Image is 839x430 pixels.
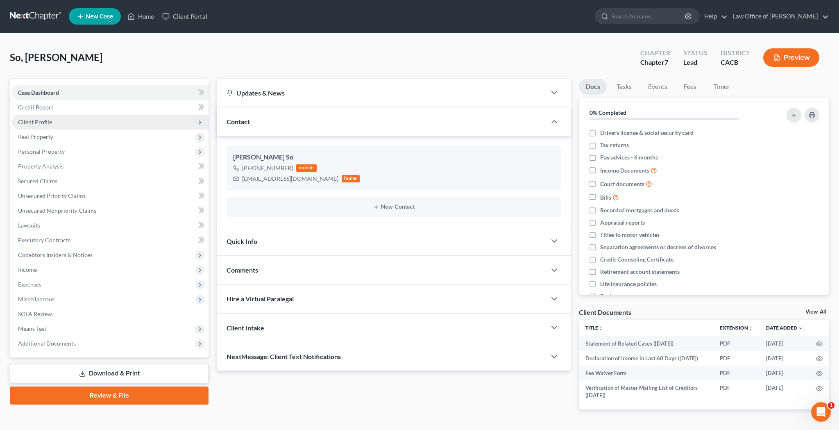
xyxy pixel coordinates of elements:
[640,48,670,58] div: Chapter
[18,177,57,184] span: Secured Claims
[123,9,158,24] a: Home
[579,351,713,366] td: Declaration of Income in Last 60 Days ([DATE])
[242,164,293,172] div: [PHONE_NUMBER]
[227,295,294,303] span: Hire a Virtual Paralegal
[86,14,113,20] span: New Case
[579,336,713,351] td: Statement of Related Cases ([DATE])
[683,58,707,67] div: Lead
[18,237,70,243] span: Executory Contracts
[760,336,810,351] td: [DATE]
[18,89,59,96] span: Case Dashboard
[18,118,52,125] span: Client Profile
[233,152,554,162] div: [PERSON_NAME] So
[11,218,209,233] a: Lawsuits
[600,268,680,276] span: Retirement account statements
[805,309,826,315] a: View All
[10,387,209,405] a: Review & File
[677,79,703,95] a: Fees
[600,180,644,188] span: Court documents
[11,100,209,115] a: Credit Report
[713,336,760,351] td: PDF
[579,366,713,380] td: Fee Waiver Form
[590,109,626,116] strong: 0% Completed
[579,308,631,316] div: Client Documents
[600,255,673,264] span: Credit Counseling Certificate
[600,218,645,227] span: Appraisal reports
[227,118,250,125] span: Contact
[585,325,603,331] a: Titleunfold_more
[640,58,670,67] div: Chapter
[10,364,209,383] a: Download & Print
[11,174,209,189] a: Secured Claims
[600,206,679,214] span: Recorded mortgages and deeds
[598,326,603,331] i: unfold_more
[242,175,338,183] div: [EMAIL_ADDRESS][DOMAIN_NAME]
[18,251,93,258] span: Codebtors Insiders & Notices
[11,307,209,321] a: SOFA Review
[233,204,554,210] button: New Contact
[18,310,52,317] span: SOFA Review
[600,193,611,202] span: Bills
[707,79,736,95] a: Timer
[579,380,713,403] td: Verification of Master Mailing List of Creditors ([DATE])
[664,58,668,66] span: 7
[11,189,209,203] a: Unsecured Priority Claims
[713,380,760,403] td: PDF
[760,351,810,366] td: [DATE]
[18,163,63,170] span: Property Analysis
[18,281,41,288] span: Expenses
[600,280,657,288] span: Life insurance policies
[18,192,86,199] span: Unsecured Priority Claims
[721,48,750,58] div: District
[296,164,317,172] div: mobile
[760,366,810,380] td: [DATE]
[642,79,674,95] a: Events
[610,79,638,95] a: Tasks
[763,48,819,67] button: Preview
[18,296,54,303] span: Miscellaneous
[342,175,360,182] div: home
[720,325,753,331] a: Extensionunfold_more
[11,159,209,174] a: Property Analysis
[227,324,264,332] span: Client Intake
[18,222,40,229] span: Lawsuits
[760,380,810,403] td: [DATE]
[600,243,716,251] span: Separation agreements or decrees of divorces
[828,402,834,409] span: 1
[11,85,209,100] a: Case Dashboard
[600,141,629,149] span: Tax returns
[227,237,257,245] span: Quick Info
[579,79,607,95] a: Docs
[600,153,658,162] span: Pay advices - 6 months
[18,325,46,332] span: Means Test
[748,326,753,331] i: unfold_more
[700,9,728,24] a: Help
[611,9,686,24] input: Search by name...
[683,48,707,58] div: Status
[227,353,341,360] span: NextMessage: Client Text Notifications
[600,292,642,300] span: Bank statements
[18,340,76,347] span: Additional Documents
[18,207,96,214] span: Unsecured Nonpriority Claims
[713,366,760,380] td: PDF
[798,326,803,331] i: expand_more
[600,166,649,175] span: Income Documents
[721,58,750,67] div: CACB
[10,51,102,63] span: So, [PERSON_NAME]
[11,233,209,248] a: Executory Contracts
[227,266,258,274] span: Comments
[18,266,37,273] span: Income
[728,9,829,24] a: Law Office of [PERSON_NAME]
[18,104,53,111] span: Credit Report
[600,231,660,239] span: Titles to motor vehicles
[600,129,694,137] span: Drivers license & social security card
[11,203,209,218] a: Unsecured Nonpriority Claims
[227,89,536,97] div: Updates & News
[713,351,760,366] td: PDF
[18,148,65,155] span: Personal Property
[158,9,211,24] a: Client Portal
[18,133,53,140] span: Real Property
[766,325,803,331] a: Date Added expand_more
[811,402,831,422] iframe: Intercom live chat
